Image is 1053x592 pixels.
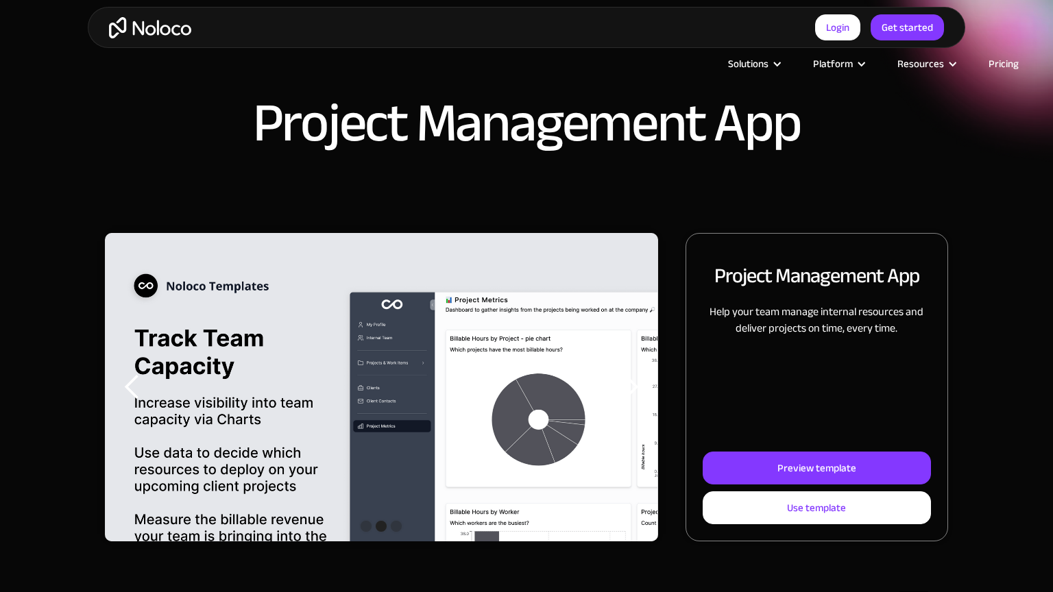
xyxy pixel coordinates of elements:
[813,55,853,73] div: Platform
[109,17,191,38] a: home
[711,55,796,73] div: Solutions
[796,55,880,73] div: Platform
[971,55,1036,73] a: Pricing
[815,14,860,40] a: Login
[880,55,971,73] div: Resources
[897,55,944,73] div: Resources
[871,14,944,40] a: Get started
[728,55,768,73] div: Solutions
